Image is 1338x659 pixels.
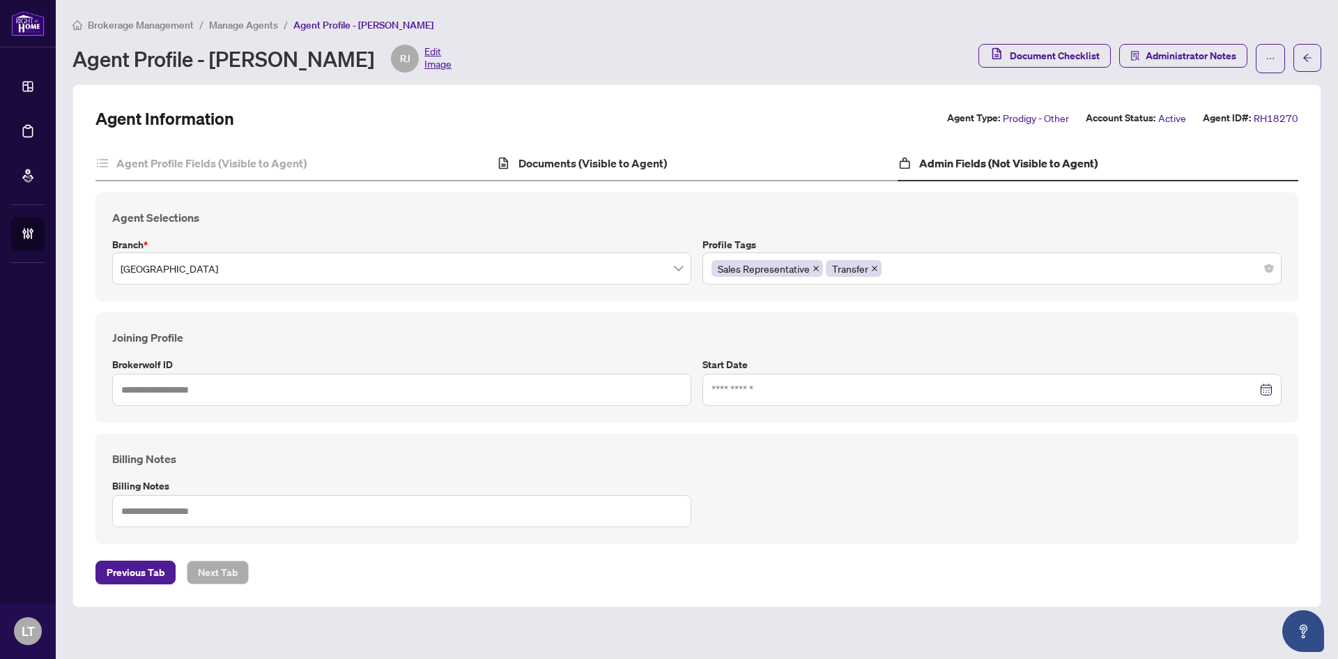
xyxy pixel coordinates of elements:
[112,329,1282,346] h4: Joining Profile
[187,561,249,584] button: Next Tab
[712,260,823,277] span: Sales Representative
[72,20,82,30] span: home
[832,261,868,276] span: Transfer
[11,10,45,36] img: logo
[88,19,194,31] span: Brokerage Management
[22,621,35,641] span: LT
[112,450,1282,467] h4: Billing Notes
[1282,610,1324,652] button: Open asap
[95,561,176,584] button: Previous Tab
[209,19,278,31] span: Manage Agents
[871,265,878,272] span: close
[978,44,1111,68] button: Document Checklist
[293,19,433,31] span: Agent Profile - [PERSON_NAME]
[1302,53,1312,63] span: arrow-left
[813,265,820,272] span: close
[72,45,452,73] div: Agent Profile - [PERSON_NAME]
[1086,110,1155,126] label: Account Status:
[1266,54,1275,63] span: ellipsis
[947,110,1000,126] label: Agent Type:
[284,17,288,33] li: /
[112,478,691,494] label: Billing Notes
[400,51,410,66] span: RJ
[518,155,667,172] h4: Documents (Visible to Agent)
[112,209,1282,226] h4: Agent Selections
[702,237,1282,252] label: Profile Tags
[95,107,234,130] h2: Agent Information
[919,155,1098,172] h4: Admin Fields (Not Visible to Agent)
[702,357,1282,372] label: Start Date
[121,255,683,282] span: Mississauga
[1203,110,1251,126] label: Agent ID#:
[116,155,307,172] h4: Agent Profile Fields (Visible to Agent)
[1265,264,1273,273] span: close-circle
[1119,44,1247,68] button: Administrator Notes
[112,357,691,372] label: Brokerwolf ID
[112,237,691,252] label: Branch
[1146,45,1236,67] span: Administrator Notes
[1130,51,1140,61] span: solution
[1003,110,1069,126] span: Prodigy - Other
[826,260,882,277] span: Transfer
[1254,110,1298,126] span: RH18270
[199,17,203,33] li: /
[424,45,452,73] span: Edit Image
[107,561,164,584] span: Previous Tab
[718,261,810,276] span: Sales Representative
[1010,45,1100,67] span: Document Checklist
[1158,110,1186,126] span: Active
